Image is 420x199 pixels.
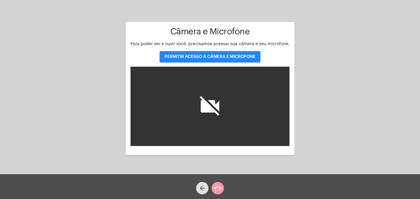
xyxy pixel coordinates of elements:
span: Para poder ver e ouvir você, precisamos acessar sua câmera e seu microfone. [131,42,289,46]
span: PERMITIR ACESSO À CÂMERA E MICROFONE [165,55,255,59]
mat-icon: arrow_back [199,184,206,192]
button: PERMITIR ACESSO À CÂMERA E MICROFONE [160,51,260,62]
mat-icon: call_end [214,184,221,192]
h1: Câmera e Microfone [131,27,289,37]
i: videocam_off [198,94,222,119]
